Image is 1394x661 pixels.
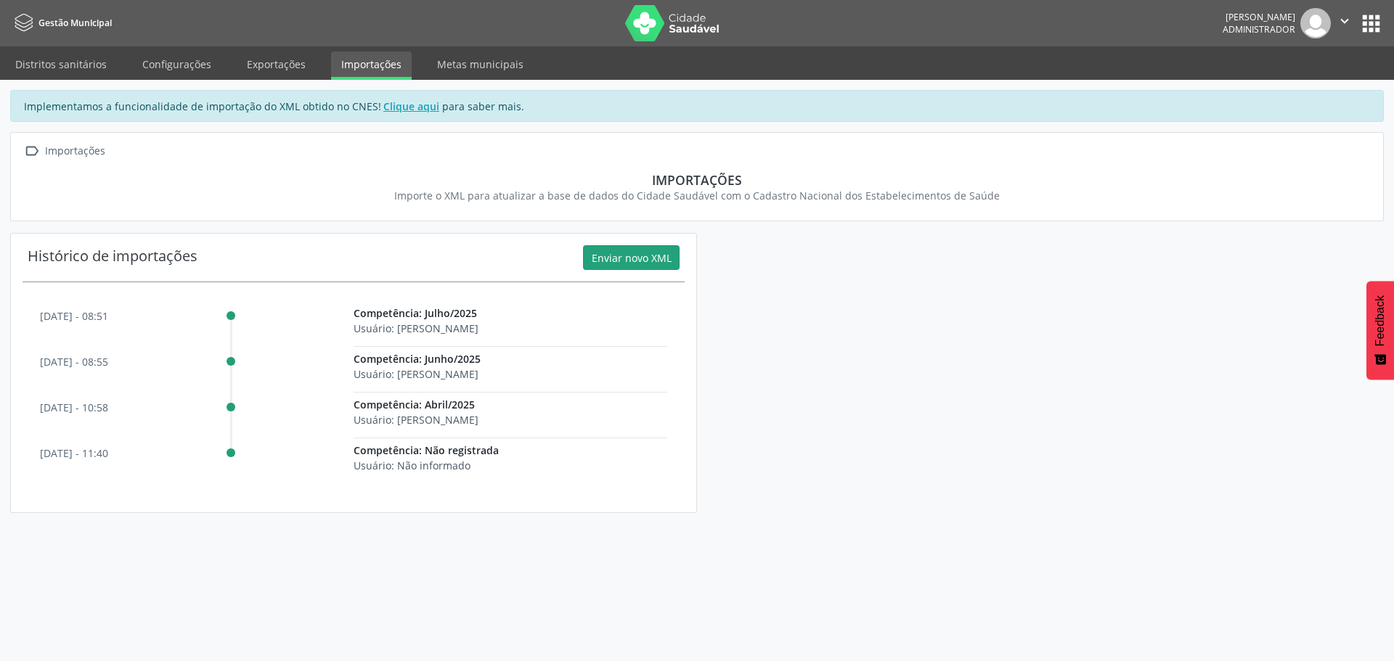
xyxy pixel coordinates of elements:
[354,459,470,472] span: Usuário: Não informado
[381,99,442,114] a: Clique aqui
[354,367,478,381] span: Usuário: [PERSON_NAME]
[132,52,221,77] a: Configurações
[1223,11,1295,23] div: [PERSON_NAME]
[42,141,107,162] div: Importações
[5,52,117,77] a: Distritos sanitários
[427,52,534,77] a: Metas municipais
[1358,11,1384,36] button: apps
[354,397,667,412] p: Competência: Abril/2025
[40,308,108,324] p: [DATE] - 08:51
[237,52,316,77] a: Exportações
[354,413,478,427] span: Usuário: [PERSON_NAME]
[354,305,667,321] p: Competência: Julho/2025
[1300,8,1331,38] img: img
[40,354,108,369] p: [DATE] - 08:55
[383,99,439,113] u: Clique aqui
[40,446,108,461] p: [DATE] - 11:40
[21,141,42,162] i: 
[10,11,112,35] a: Gestão Municipal
[40,400,108,415] p: [DATE] - 10:58
[38,17,112,29] span: Gestão Municipal
[354,443,667,458] p: Competência: Não registrada
[1366,281,1394,379] button: Feedback - Mostrar pesquisa
[10,90,1384,122] div: Implementamos a funcionalidade de importação do XML obtido no CNES! para saber mais.
[28,245,197,270] div: Histórico de importações
[1337,13,1353,29] i: 
[31,188,1363,203] div: Importe o XML para atualizar a base de dados do Cidade Saudável com o Cadastro Nacional dos Estab...
[331,52,412,80] a: Importações
[354,351,667,366] p: Competência: Junho/2025
[1331,8,1358,38] button: 
[583,245,680,270] button: Enviar novo XML
[1223,23,1295,36] span: Administrador
[21,141,107,162] a:  Importações
[31,172,1363,188] div: Importações
[1374,295,1387,346] span: Feedback
[354,321,478,335] span: Usuário: [PERSON_NAME]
